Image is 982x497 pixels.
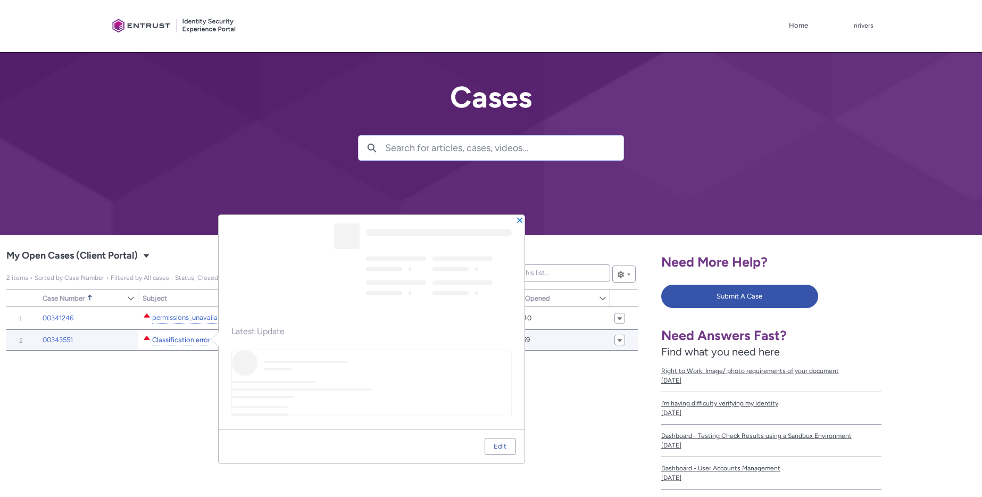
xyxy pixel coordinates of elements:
[219,215,525,313] header: Highlights panel header
[661,474,681,482] lightning-formatted-date-time: [DATE]
[661,399,881,408] span: I’m having difficulty verifying my identity
[359,136,385,160] button: Search
[43,294,85,302] span: Case Number
[661,409,681,417] lightning-formatted-date-time: [DATE]
[494,438,506,454] div: Edit
[358,81,624,114] h2: Cases
[152,335,210,346] a: Classification error
[786,18,811,34] a: Home
[6,274,300,281] span: My Open Cases (Client Portal)
[853,20,874,30] button: User Profile nrivers
[661,345,780,358] span: Find what you need here
[661,463,881,473] span: Dashboard - User Accounts Management
[661,327,881,344] h1: Need Answers Fast?
[516,216,523,223] button: Close
[140,249,153,262] button: Select a List View: Cases
[661,442,681,449] lightning-formatted-date-time: [DATE]
[485,438,515,454] a: Edit
[43,313,73,324] a: 00341246
[43,335,73,345] a: 00343551
[661,254,768,270] span: Need More Help?
[143,311,151,320] lightning-icon: Escalated
[661,285,819,308] button: Submit A Case
[612,266,636,283] button: List View Controls
[143,334,151,342] lightning-icon: Escalated
[661,431,881,441] span: Dashboard - Testing Check Results using a Sandbox Environment
[152,312,305,324] a: permissions_unavailable error up x5 after upgrade
[6,307,638,351] table: My Open Cases (Client Portal)
[661,366,881,376] span: Right to Work: Image/ photo requirements of your document
[482,264,610,281] input: Search this list...
[854,22,873,30] p: nrivers
[6,247,138,264] span: My Open Cases (Client Portal)
[385,136,623,160] input: Search for articles, cases, videos...
[231,326,512,337] span: Latest Update
[231,350,512,417] div: Feed
[661,377,681,384] lightning-formatted-date-time: [DATE]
